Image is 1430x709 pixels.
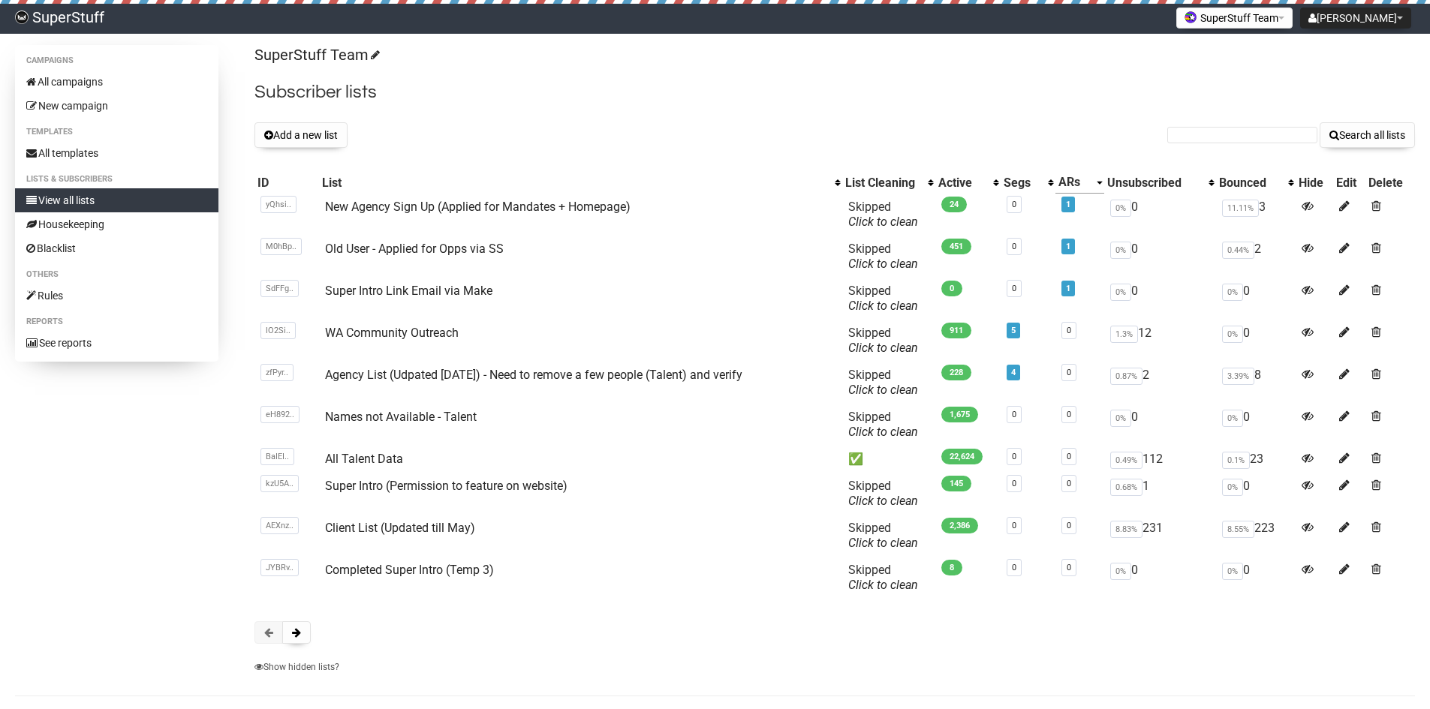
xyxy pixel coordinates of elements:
span: 0% [1222,326,1243,343]
td: 3 [1216,194,1296,236]
a: 1 [1066,200,1070,209]
a: 0 [1067,479,1071,488]
span: Skipped [848,284,918,313]
span: AEXnz.. [260,517,299,534]
button: SuperStuff Team [1176,8,1293,29]
div: List Cleaning [845,176,920,191]
a: 0 [1067,563,1071,572]
td: 0 [1216,404,1296,446]
span: Skipped [848,368,918,397]
td: 0 [1104,194,1217,236]
th: ARs: Descending sort applied, activate to remove the sort [1055,172,1104,194]
span: Skipped [848,326,918,355]
span: Skipped [848,563,918,592]
td: 231 [1104,515,1217,557]
a: Show hidden lists? [254,662,339,672]
td: 0 [1216,278,1296,320]
div: Delete [1368,176,1412,191]
td: 2 [1104,362,1217,404]
span: Skipped [848,200,918,229]
span: 0.49% [1110,452,1142,469]
a: Housekeeping [15,212,218,236]
th: Edit: No sort applied, sorting is disabled [1333,172,1365,194]
span: 0% [1110,242,1131,259]
span: 0 [941,281,962,296]
img: 703728c54cf28541de94309996d5b0e3 [15,11,29,24]
span: 0% [1110,284,1131,301]
span: eH892.. [260,406,300,423]
th: Active: No sort applied, activate to apply an ascending sort [935,172,1001,194]
li: Lists & subscribers [15,170,218,188]
a: Click to clean [848,383,918,397]
span: 2,386 [941,518,978,533]
a: 5 [1011,326,1016,335]
a: 0 [1067,410,1071,419]
td: ✅ [842,446,935,473]
span: SdFFg.. [260,280,299,297]
a: Completed Super Intro (Temp 3) [325,563,494,577]
td: 112 [1104,446,1217,473]
span: 24 [941,197,967,212]
div: Edit [1336,176,1362,191]
td: 0 [1104,404,1217,446]
a: All campaigns [15,70,218,94]
td: 0 [1104,557,1217,599]
a: See reports [15,331,218,355]
div: Bounced [1219,176,1281,191]
td: 0 [1104,236,1217,278]
span: 0.44% [1222,242,1254,259]
a: Names not Available - Talent [325,410,477,424]
span: 0% [1110,410,1131,427]
a: 0 [1012,200,1016,209]
span: 11.11% [1222,200,1259,217]
li: Templates [15,123,218,141]
span: yQhsi.. [260,196,297,213]
h2: Subscriber lists [254,79,1415,106]
span: 0% [1222,284,1243,301]
span: 0% [1110,563,1131,580]
span: 0.68% [1110,479,1142,496]
span: 1.3% [1110,326,1138,343]
a: Click to clean [848,494,918,508]
span: 0% [1222,410,1243,427]
span: 1,675 [941,407,978,422]
th: List: No sort applied, activate to apply an ascending sort [319,172,842,194]
a: 0 [1067,521,1071,530]
a: Old User - Applied for Opps via SS [325,242,504,256]
span: JYBRv.. [260,559,299,576]
a: 0 [1012,479,1016,488]
span: 22,624 [941,449,983,464]
div: Unsubscribed [1107,176,1202,191]
span: 0% [1222,479,1243,496]
span: M0hBp.. [260,238,302,255]
a: Agency List (Udpated [DATE]) - Need to remove a few people (Talent) and verify [325,368,742,382]
span: Skipped [848,242,918,271]
span: kzU5A.. [260,475,299,492]
a: Rules [15,284,218,308]
th: Hide: No sort applied, sorting is disabled [1296,172,1333,194]
td: 223 [1216,515,1296,557]
span: 8.55% [1222,521,1254,538]
span: Skipped [848,410,918,439]
div: ARs [1058,175,1089,190]
td: 1 [1104,473,1217,515]
td: 12 [1104,320,1217,362]
a: Click to clean [848,536,918,550]
span: 0% [1110,200,1131,217]
a: Client List (Updated till May) [325,521,475,535]
button: [PERSON_NAME] [1300,8,1411,29]
a: 0 [1067,326,1071,335]
a: Super Intro Link Email via Make [325,284,492,298]
th: List Cleaning: No sort applied, activate to apply an ascending sort [842,172,935,194]
a: Blacklist [15,236,218,260]
span: 8.83% [1110,521,1142,538]
span: 0.87% [1110,368,1142,385]
a: New Agency Sign Up (Applied for Mandates + Homepage) [325,200,631,214]
a: 0 [1012,452,1016,461]
div: List [322,176,827,191]
th: Bounced: No sort applied, activate to apply an ascending sort [1216,172,1296,194]
a: New campaign [15,94,218,118]
span: 228 [941,365,971,380]
span: 0% [1222,563,1243,580]
a: 0 [1012,521,1016,530]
